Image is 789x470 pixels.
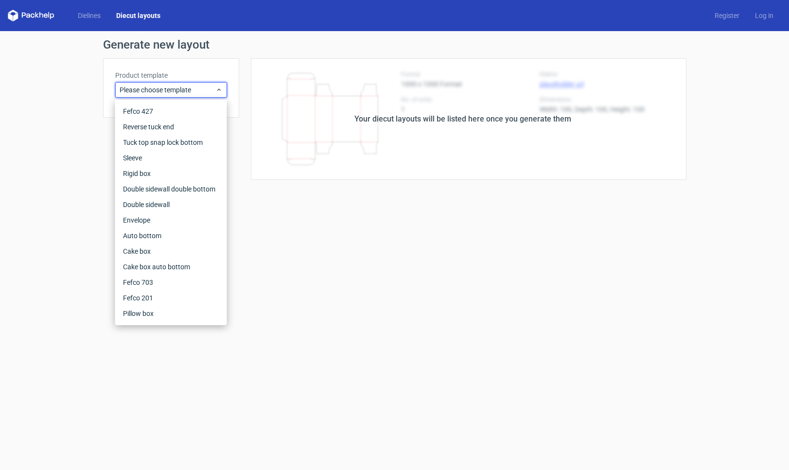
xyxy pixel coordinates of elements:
div: Rigid box [119,166,223,181]
div: Your diecut layouts will be listed here once you generate them [354,113,571,125]
label: Product template [115,70,227,80]
div: Tuck top snap lock bottom [119,135,223,150]
div: Sleeve [119,150,223,166]
div: Auto bottom [119,228,223,244]
div: Pillow box [119,306,223,321]
div: Reverse tuck end [119,119,223,135]
div: Double sidewall [119,197,223,212]
div: Cake box auto bottom [119,259,223,275]
a: Diecut layouts [108,11,168,20]
div: Fefco 201 [119,290,223,306]
div: Fefco 427 [119,104,223,119]
span: Please choose template [120,85,215,95]
a: Log in [747,11,781,20]
div: Double sidewall double bottom [119,181,223,197]
a: Dielines [70,11,108,20]
div: Envelope [119,212,223,228]
div: Fefco 703 [119,275,223,290]
a: Register [707,11,747,20]
div: Cake box [119,244,223,259]
h1: Generate new layout [103,39,686,51]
